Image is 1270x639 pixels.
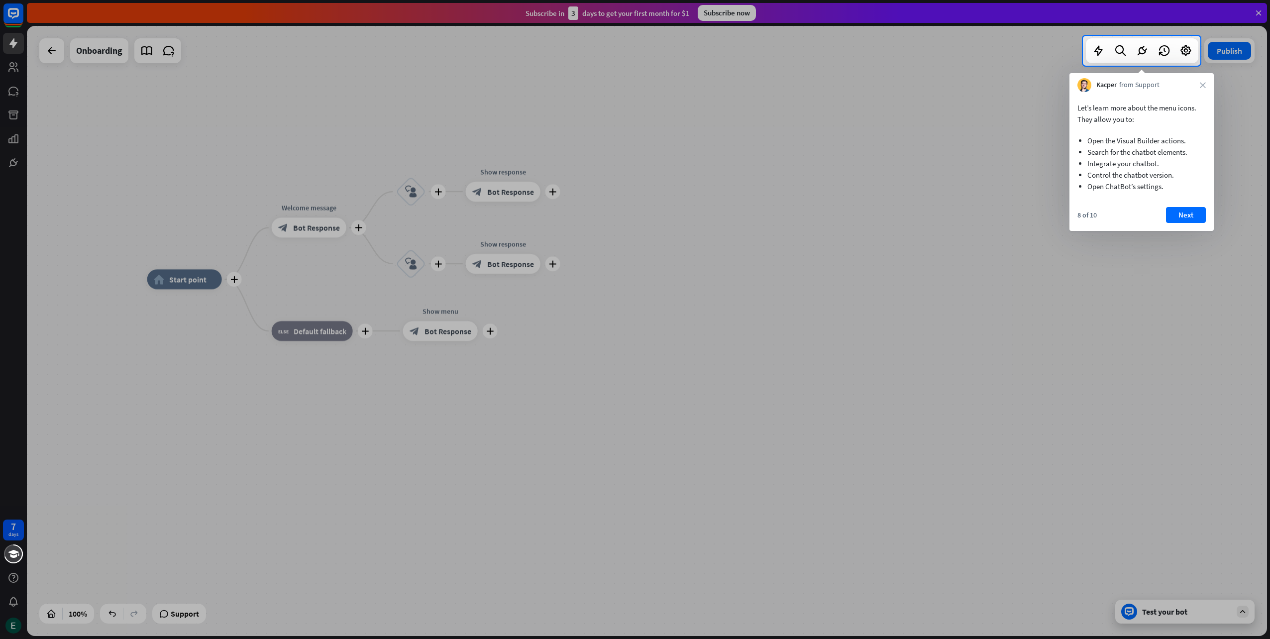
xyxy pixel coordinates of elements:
li: Search for the chatbot elements. [1087,146,1196,158]
button: Open LiveChat chat widget [8,4,38,34]
li: Open ChatBot’s settings. [1087,181,1196,192]
span: Kacper [1096,80,1117,90]
button: Next [1166,207,1206,223]
i: close [1200,82,1206,88]
p: Let’s learn more about the menu icons. They allow you to: [1077,102,1206,125]
div: 8 of 10 [1077,211,1097,219]
span: from Support [1119,80,1160,90]
li: Control the chatbot version. [1087,169,1196,181]
li: Open the Visual Builder actions. [1087,135,1196,146]
li: Integrate your chatbot. [1087,158,1196,169]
